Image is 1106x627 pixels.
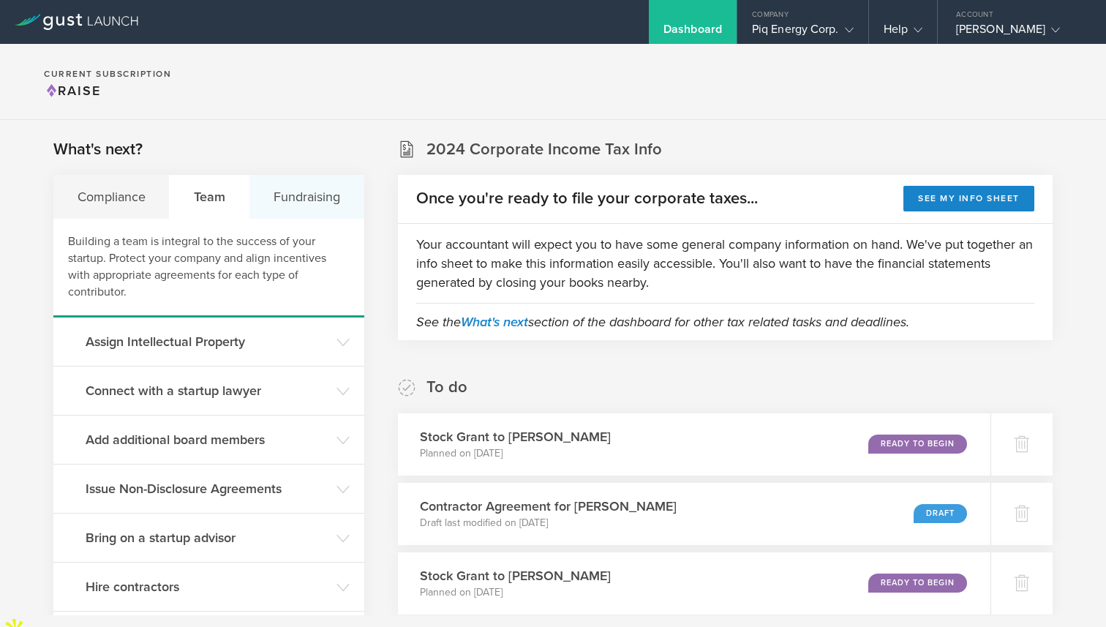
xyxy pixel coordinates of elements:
p: Your accountant will expect you to have some general company information on hand. We've put toget... [416,235,1034,292]
div: Dashboard [663,22,722,44]
em: See the section of the dashboard for other tax related tasks and deadlines. [416,314,909,330]
div: Help [884,22,922,44]
h3: Contractor Agreement for [PERSON_NAME] [420,497,677,516]
h3: Add additional board members [86,430,329,449]
h3: Issue Non-Disclosure Agreements [86,479,329,498]
h2: To do [426,377,467,398]
span: Raise [44,83,101,99]
div: Stock Grant to [PERSON_NAME]Planned on [DATE]Ready to Begin [398,552,990,615]
h3: Stock Grant to [PERSON_NAME] [420,427,611,446]
div: Ready to Begin [868,574,967,593]
div: [PERSON_NAME] [956,22,1080,44]
div: Team [170,175,249,219]
div: Stock Grant to [PERSON_NAME]Planned on [DATE]Ready to Begin [398,413,990,476]
button: See my info sheet [903,186,1034,211]
div: Building a team is integral to the success of your startup. Protect your company and align incent... [53,219,364,318]
div: Compliance [53,175,170,219]
h2: Once you're ready to file your corporate taxes... [416,188,758,209]
div: Fundraising [249,175,364,219]
h3: Bring on a startup advisor [86,528,329,547]
div: Draft [914,504,967,523]
h2: What's next? [53,139,143,160]
p: Planned on [DATE] [420,446,611,461]
a: What's next [461,314,528,330]
p: Draft last modified on [DATE] [420,516,677,530]
h2: Current Subscription [44,70,171,78]
h3: Assign Intellectual Property [86,332,329,351]
h3: Hire contractors [86,577,329,596]
div: Ready to Begin [868,435,967,454]
p: Planned on [DATE] [420,585,611,600]
h2: 2024 Corporate Income Tax Info [426,139,662,160]
div: Piq Energy Corp. [752,22,854,44]
h3: Connect with a startup lawyer [86,381,329,400]
iframe: Chat Widget [1033,557,1106,627]
h3: Stock Grant to [PERSON_NAME] [420,566,611,585]
div: Contractor Agreement for [PERSON_NAME]Draft last modified on [DATE]Draft [398,483,990,545]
